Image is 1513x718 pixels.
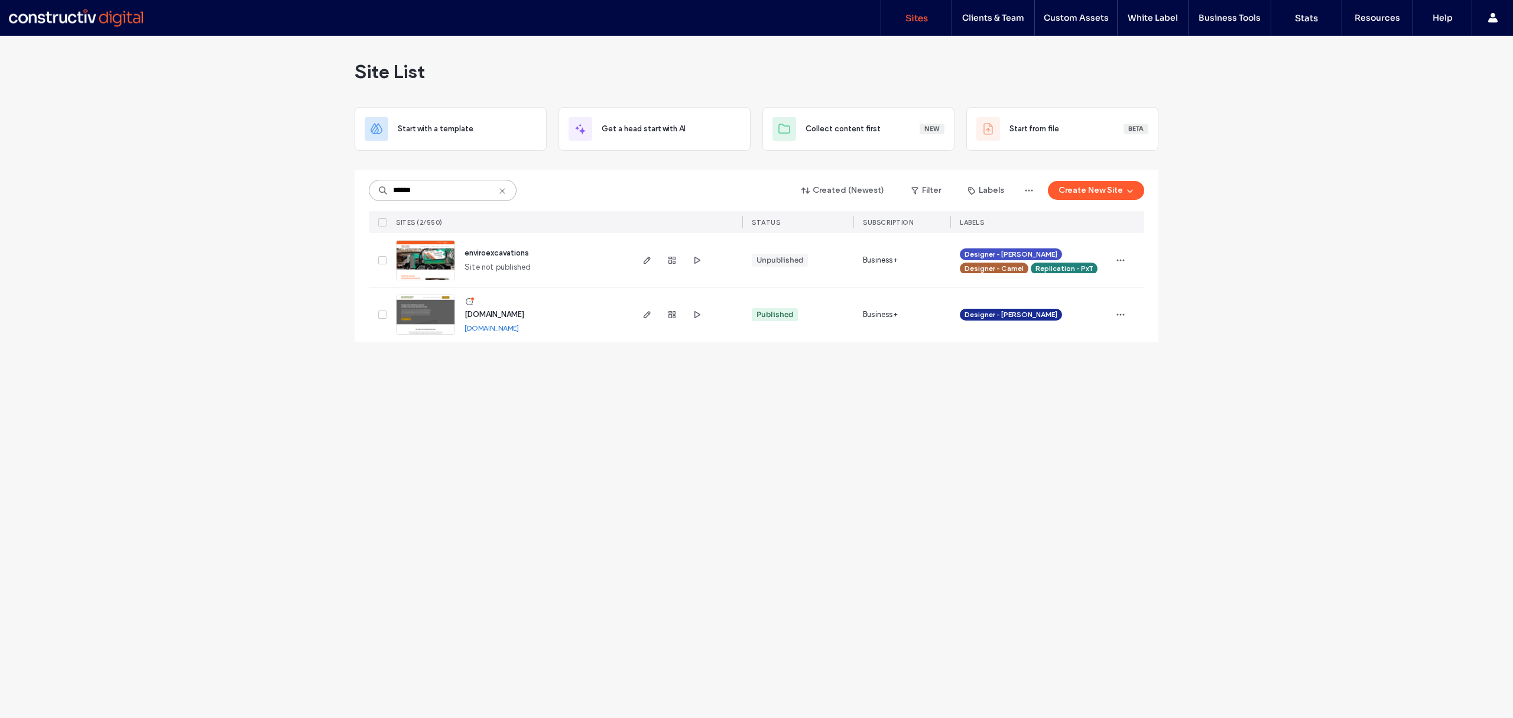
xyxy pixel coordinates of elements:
div: Collect content firstNew [762,107,954,151]
label: Clients & Team [962,12,1024,23]
a: enviroexcavations [465,248,529,258]
button: Created (Newest) [791,181,895,200]
button: Create New Site [1048,181,1144,200]
span: Help [27,8,51,19]
span: Designer - Camel [965,263,1024,274]
div: Start with a template [355,107,547,151]
div: New [920,124,944,134]
div: Get a head start with AI [559,107,751,151]
div: Unpublished [756,255,803,266]
label: White Label [1128,12,1178,23]
span: STATUS [752,218,780,227]
span: Start from file [1009,123,1059,135]
span: Site List [355,60,425,83]
span: Start with a template [398,123,473,135]
span: Site not published [465,261,531,273]
div: Beta [1124,124,1148,134]
label: Help [1433,12,1453,23]
span: SUBSCRIPTION [863,218,913,227]
label: Sites [905,12,928,24]
label: Resources [1355,12,1400,23]
a: [DOMAIN_NAME] [465,309,524,319]
span: SITES (2/550) [396,218,443,227]
a: [DOMAIN_NAME] [465,324,519,332]
label: Stats [1295,12,1318,24]
span: Replication - PxT [1035,263,1093,274]
span: LABELS [960,218,984,227]
span: [DOMAIN_NAME] [465,310,524,319]
button: Labels [957,181,1015,200]
label: Business Tools [1199,12,1261,23]
span: Get a head start with AI [602,123,686,135]
span: Business+ [863,309,898,321]
span: enviroexcavations [465,248,529,257]
span: Collect content first [806,123,881,135]
div: Published [756,309,793,320]
span: Designer - [PERSON_NAME] [965,249,1057,260]
div: Start from fileBeta [966,107,1158,151]
button: Filter [900,181,953,200]
span: Business+ [863,254,898,266]
label: Custom Assets [1044,12,1109,23]
span: Designer - [PERSON_NAME] [965,309,1057,320]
